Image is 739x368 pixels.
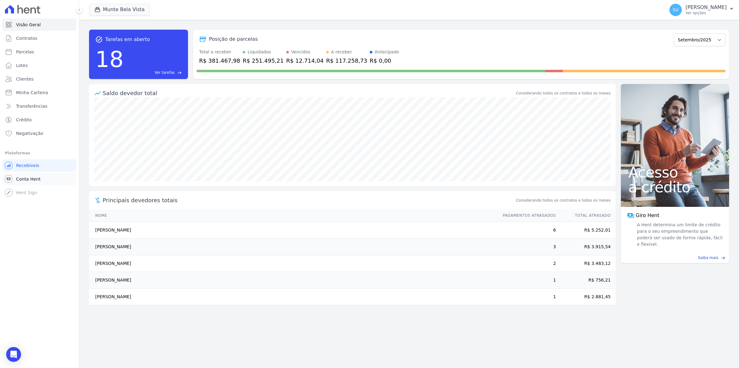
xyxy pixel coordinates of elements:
[686,4,727,10] p: [PERSON_NAME]
[556,289,616,305] td: R$ 2.881,45
[370,56,399,65] div: R$ 0,00
[105,36,150,43] span: Tarefas em aberto
[326,56,367,65] div: R$ 117.258,73
[243,56,284,65] div: R$ 251.495,21
[248,49,271,55] div: Liquidados
[628,165,722,180] span: Acesso
[636,222,723,248] span: A Hent determina um limite de crédito para o seu empreendimento que poderá ser usado de forma ráp...
[286,56,324,65] div: R$ 12.714,04
[331,49,352,55] div: A receber
[516,198,611,203] span: Considerando todos os contratos e todos os meses
[556,272,616,289] td: R$ 756,21
[16,176,41,182] span: Conta Hent
[209,36,258,43] div: Posição de parcelas
[556,209,616,222] th: Total Atrasado
[2,19,76,31] a: Visão Geral
[95,43,124,75] div: 18
[16,49,34,55] span: Parcelas
[199,56,240,65] div: R$ 381.467,98
[673,8,678,12] span: SV
[497,289,556,305] td: 1
[16,103,47,109] span: Transferências
[89,4,150,15] button: Munte Bela Vista
[2,127,76,140] a: Negativação
[2,32,76,44] a: Contratos
[556,222,616,239] td: R$ 5.252,01
[16,130,43,136] span: Negativação
[2,46,76,58] a: Parcelas
[177,70,182,75] span: east
[698,255,718,261] span: Saiba mais
[556,255,616,272] td: R$ 3.483,12
[155,70,175,75] span: Ver tarefas
[291,49,310,55] div: Vencidos
[89,255,497,272] td: [PERSON_NAME]
[497,209,556,222] th: Pagamentos Atrasados
[89,209,497,222] th: Nome
[16,117,32,123] span: Crédito
[16,76,33,82] span: Clientes
[103,196,515,204] span: Principais devedores totais
[16,35,37,41] span: Contratos
[664,1,739,19] button: SV [PERSON_NAME] Ver opções
[625,255,725,261] a: Saiba mais east
[2,73,76,85] a: Clientes
[5,149,74,157] div: Plataformas
[516,90,611,96] div: Considerando todos os contratos e todos os meses
[686,10,727,15] p: Ver opções
[16,90,48,96] span: Minha Carteira
[89,289,497,305] td: [PERSON_NAME]
[95,36,103,43] span: task_alt
[89,239,497,255] td: [PERSON_NAME]
[6,347,21,362] div: Open Intercom Messenger
[721,256,725,260] span: east
[2,100,76,112] a: Transferências
[556,239,616,255] td: R$ 3.915,54
[16,22,41,28] span: Visão Geral
[2,114,76,126] a: Crédito
[497,255,556,272] td: 2
[375,49,399,55] div: Antecipado
[636,212,659,219] span: Giro Hent
[2,159,76,172] a: Recebíveis
[2,59,76,72] a: Lotes
[497,222,556,239] td: 6
[89,222,497,239] td: [PERSON_NAME]
[2,86,76,99] a: Minha Carteira
[16,162,39,169] span: Recebíveis
[2,173,76,185] a: Conta Hent
[16,62,28,69] span: Lotes
[89,272,497,289] td: [PERSON_NAME]
[497,272,556,289] td: 1
[103,89,515,97] div: Saldo devedor total
[199,49,240,55] div: Total a receber
[126,70,182,75] a: Ver tarefas east
[628,180,722,194] span: a crédito
[497,239,556,255] td: 3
